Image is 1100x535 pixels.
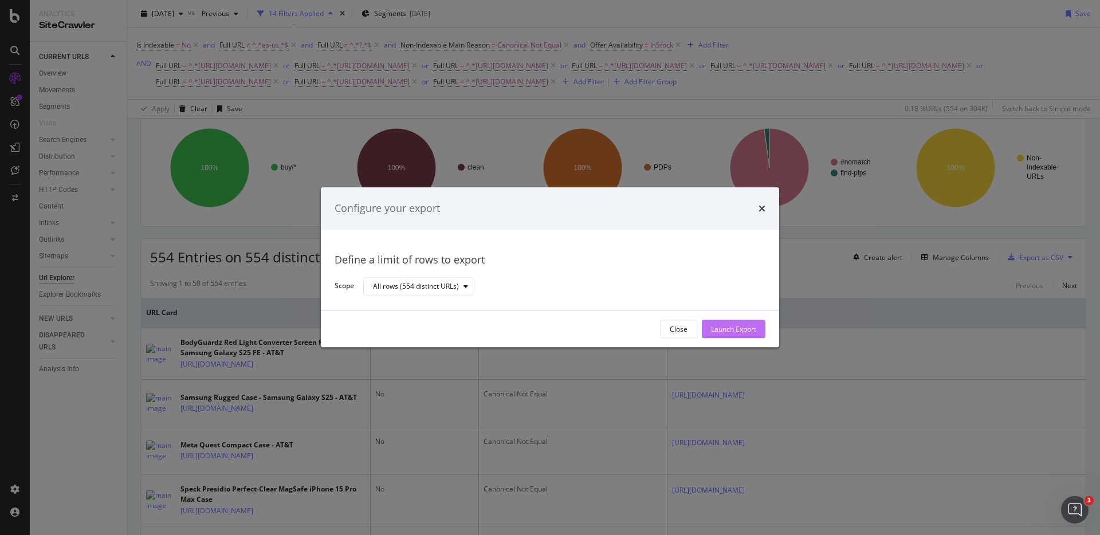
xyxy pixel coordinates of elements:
[321,187,779,347] div: modal
[335,281,354,294] label: Scope
[335,201,440,216] div: Configure your export
[1085,496,1094,505] span: 1
[660,320,697,339] button: Close
[670,324,687,334] div: Close
[759,201,765,216] div: times
[1061,496,1089,524] iframe: Intercom live chat
[335,253,765,267] div: Define a limit of rows to export
[363,277,473,296] button: All rows (554 distinct URLs)
[702,320,765,339] button: Launch Export
[373,283,459,290] div: All rows (554 distinct URLs)
[711,324,756,334] div: Launch Export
